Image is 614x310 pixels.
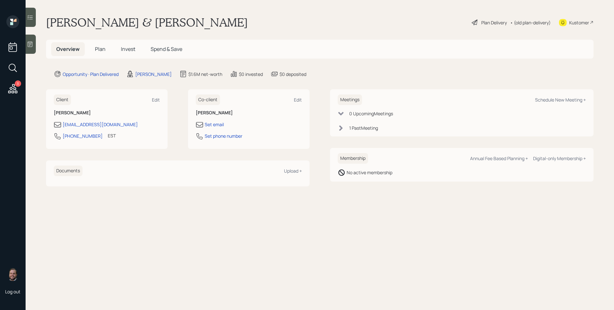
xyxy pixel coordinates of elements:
h6: [PERSON_NAME] [54,110,160,116]
div: [PHONE_NUMBER] [63,133,103,139]
div: Edit [294,97,302,103]
div: Kustomer [569,19,589,26]
h6: Documents [54,166,83,176]
div: Edit [152,97,160,103]
div: Schedule New Meeting + [535,97,586,103]
div: 0 Upcoming Meeting s [349,110,393,117]
h6: Client [54,94,71,105]
div: No active membership [347,169,392,176]
div: • (old plan-delivery) [510,19,551,26]
span: Plan [95,45,106,53]
div: $0 invested [239,71,263,77]
div: Opportunity · Plan Delivered [63,71,119,77]
div: Annual Fee Based Planning + [470,155,528,161]
h6: Meetings [338,94,362,105]
div: Log out [5,289,20,295]
h6: Membership [338,153,368,164]
div: Digital-only Membership + [533,155,586,161]
div: 3 [15,80,21,87]
div: Plan Delivery [481,19,507,26]
span: Overview [56,45,80,53]
div: Upload + [284,168,302,174]
span: Invest [121,45,135,53]
div: $0 deposited [279,71,306,77]
span: Spend & Save [151,45,182,53]
div: 1 Past Meeting [349,125,378,131]
h6: Co-client [196,94,220,105]
div: [EMAIL_ADDRESS][DOMAIN_NAME] [63,121,138,128]
h6: [PERSON_NAME] [196,110,302,116]
div: Set email [205,121,224,128]
div: Set phone number [205,133,242,139]
div: EST [108,132,116,139]
div: [PERSON_NAME] [135,71,172,77]
img: james-distasi-headshot.png [6,268,19,281]
h1: [PERSON_NAME] & [PERSON_NAME] [46,15,248,29]
div: $1.6M net-worth [188,71,222,77]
